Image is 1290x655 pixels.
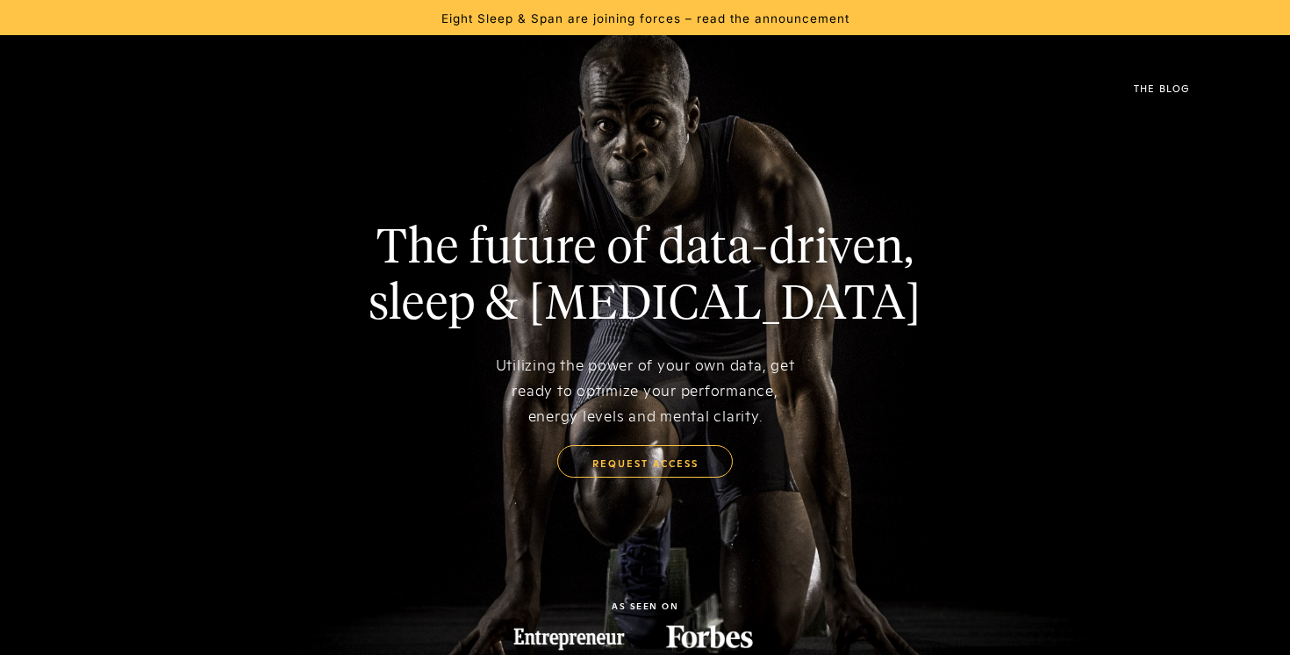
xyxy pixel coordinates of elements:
[1107,53,1217,123] a: The Blog
[491,351,799,428] div: Utilizing the power of your own data, get ready to optimize your performance, energy levels and m...
[557,445,733,479] a: request access
[612,601,678,610] div: as seen on
[1134,83,1191,93] div: The Blog
[369,221,921,334] h1: The future of data-driven, sleep & [MEDICAL_DATA]
[441,10,849,25] a: Eight Sleep & Span are joining forces – read the announcement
